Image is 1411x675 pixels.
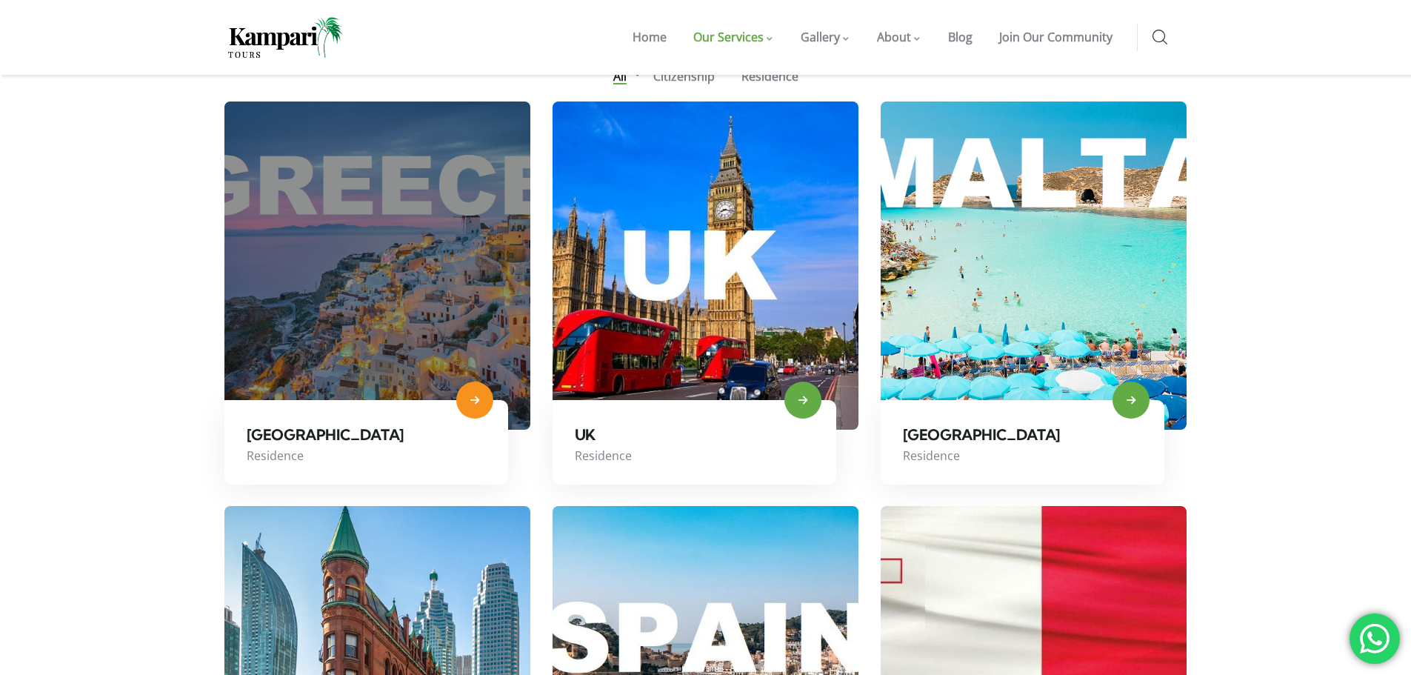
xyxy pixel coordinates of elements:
a: Residence [247,448,304,464]
span: Home [633,29,667,45]
a: All[11] [613,68,627,84]
a: [GEOGRAPHIC_DATA] [903,425,1061,444]
a: Residence [741,68,798,84]
a: Residence [575,448,632,464]
span: Blog [948,29,973,45]
span: All [613,68,627,84]
span: About [877,29,911,45]
div: 'Chat [1350,614,1400,664]
span: Our Services [693,29,764,45]
a: UK [575,425,596,444]
a: Residence [903,448,960,464]
span: Gallery [801,29,840,45]
img: Home [228,17,343,58]
a: Citizenship [653,68,715,84]
span: Join Our Community [999,29,1113,45]
a: [GEOGRAPHIC_DATA] [247,425,404,444]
